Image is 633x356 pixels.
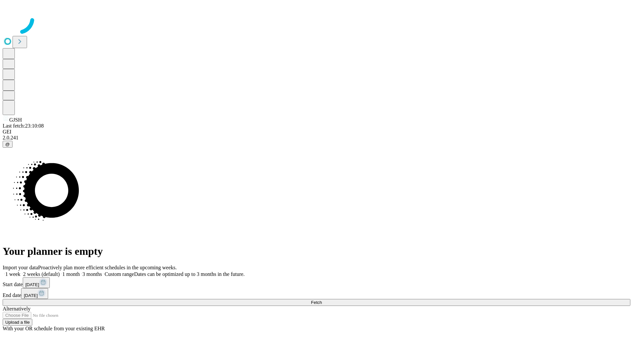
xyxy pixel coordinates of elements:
[23,271,60,277] span: 2 weeks (default)
[5,142,10,147] span: @
[9,117,22,123] span: GJSH
[3,135,630,141] div: 2.0.241
[3,129,630,135] div: GEI
[105,271,134,277] span: Custom range
[3,288,630,299] div: End date
[134,271,245,277] span: Dates can be optimized up to 3 months in the future.
[21,288,48,299] button: [DATE]
[3,123,44,129] span: Last fetch: 23:10:08
[3,299,630,306] button: Fetch
[82,271,102,277] span: 3 months
[24,293,38,298] span: [DATE]
[3,306,30,311] span: Alternatively
[38,265,177,270] span: Proactively plan more efficient schedules in the upcoming weeks.
[5,271,20,277] span: 1 week
[3,141,13,148] button: @
[3,265,38,270] span: Import your data
[3,245,630,257] h1: Your planner is empty
[25,282,39,287] span: [DATE]
[3,326,105,331] span: With your OR schedule from your existing EHR
[62,271,80,277] span: 1 month
[3,319,32,326] button: Upload a file
[3,277,630,288] div: Start date
[23,277,50,288] button: [DATE]
[311,300,322,305] span: Fetch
